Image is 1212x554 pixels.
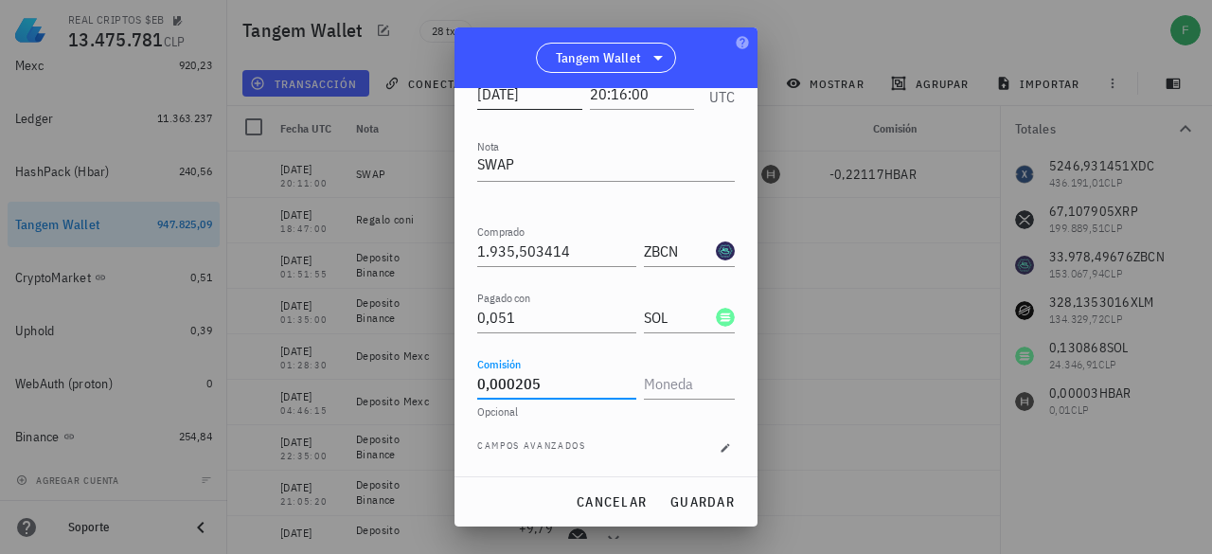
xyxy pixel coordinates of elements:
div: UTC [702,67,735,115]
label: Comprado [477,224,525,239]
div: SOL-icon [716,308,735,327]
div: ZBCN-icon [716,241,735,260]
span: Tangem Wallet [556,48,641,67]
button: guardar [662,485,742,519]
div: Opcional [477,406,735,418]
label: Comisión [477,357,521,371]
span: cancelar [576,493,647,510]
input: Moneda [644,302,712,332]
input: Moneda [644,368,731,399]
button: cancelar [568,485,654,519]
span: guardar [669,493,735,510]
span: Campos avanzados [477,438,586,457]
label: Pagado con [477,291,530,305]
input: Moneda [644,236,712,266]
label: Nota [477,139,499,153]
